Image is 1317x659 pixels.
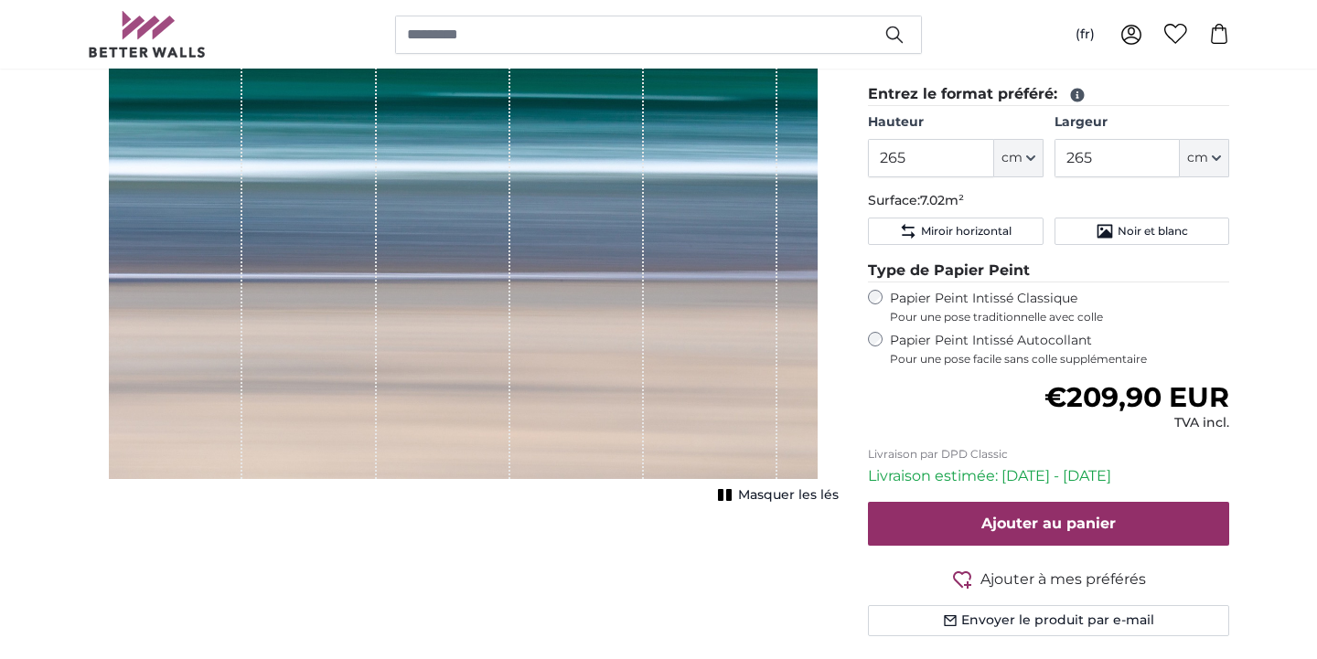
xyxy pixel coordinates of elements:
img: Betterwalls [88,11,207,58]
span: Miroir horizontal [921,224,1012,239]
span: cm [1001,149,1023,167]
button: Noir et blanc [1055,218,1229,245]
button: cm [994,139,1044,177]
label: Papier Peint Intissé Classique [890,290,1229,324]
span: Ajouter au panier [981,515,1116,532]
button: Miroir horizontal [868,218,1043,245]
div: TVA incl. [1044,414,1229,432]
button: Ajouter à mes préférés [868,568,1229,590]
button: cm [1180,139,1229,177]
span: 7.02m² [920,192,964,208]
label: Largeur [1055,113,1229,132]
legend: Type de Papier Peint [868,260,1229,282]
span: cm [1187,149,1208,167]
button: (fr) [1061,18,1109,51]
span: Masquer les lés [738,486,839,505]
span: €209,90 EUR [1044,380,1229,414]
p: Livraison par DPD Classic [868,447,1229,462]
span: Pour une pose facile sans colle supplémentaire [890,352,1229,367]
label: Papier Peint Intissé Autocollant [890,332,1229,367]
p: Livraison estimée: [DATE] - [DATE] [868,465,1229,487]
span: Noir et blanc [1118,224,1188,239]
button: Envoyer le produit par e-mail [868,605,1229,636]
span: Pour une pose traditionnelle avec colle [890,310,1229,324]
label: Hauteur [868,113,1043,132]
button: Masquer les lés [712,483,839,508]
legend: Entrez le format préféré: [868,83,1229,106]
span: Ajouter à mes préférés [980,569,1146,590]
p: Surface: [868,192,1229,210]
button: Ajouter au panier [868,502,1229,546]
